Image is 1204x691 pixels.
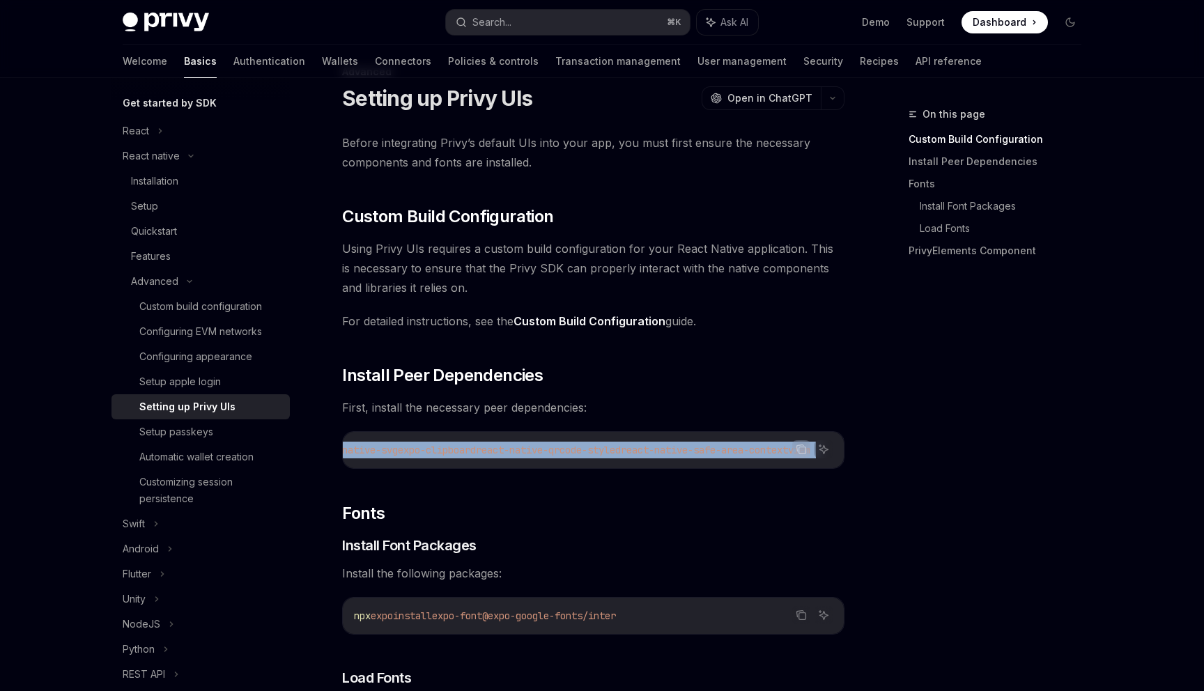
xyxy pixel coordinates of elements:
span: Using Privy UIs requires a custom build configuration for your React Native application. This is ... [342,239,844,297]
a: PrivyElements Component [909,240,1093,262]
div: Custom build configuration [139,298,262,315]
span: expo-clipboard [398,444,476,456]
button: Copy the contents from the code block [792,606,810,624]
span: npx [354,610,371,622]
div: Features [131,248,171,265]
div: Search... [472,14,511,31]
button: Toggle dark mode [1059,11,1081,33]
div: Setup [131,198,158,215]
a: Authentication [233,45,305,78]
a: Quickstart [111,219,290,244]
span: expo [371,610,393,622]
a: Custom Build Configuration [909,128,1093,150]
a: API reference [916,45,982,78]
img: dark logo [123,13,209,32]
a: Configuring appearance [111,344,290,369]
div: Automatic wallet creation [139,449,254,465]
span: ⌘ K [667,17,681,28]
a: Setup apple login [111,369,290,394]
a: Customizing session persistence [111,469,290,511]
a: Load Fonts [920,217,1093,240]
span: @expo-google-fonts/inter [482,610,616,622]
span: On this page [923,106,985,123]
button: Ask AI [815,440,833,458]
h5: Get started by SDK [123,95,217,111]
a: Connectors [375,45,431,78]
button: Copy the contents from the code block [792,440,810,458]
div: Configuring EVM networks [139,323,262,340]
button: Ask AI [697,10,758,35]
div: Unity [123,591,146,607]
span: viem [788,444,810,456]
button: Ask AI [815,606,833,624]
a: Security [803,45,843,78]
span: Ask AI [720,15,748,29]
a: Install Font Packages [920,195,1093,217]
a: Transaction management [555,45,681,78]
span: Install the following packages: [342,564,844,583]
div: NodeJS [123,616,160,632]
button: Open in ChatGPT [702,86,821,110]
span: Load Fonts [342,668,411,688]
a: Custom build configuration [111,294,290,319]
a: Wallets [322,45,358,78]
a: Fonts [909,173,1093,195]
a: Basics [184,45,217,78]
a: Support [906,15,945,29]
span: Before integrating Privy’s default UIs into your app, you must first ensure the necessary compone... [342,133,844,172]
span: First, install the necessary peer dependencies: [342,398,844,417]
a: Policies & controls [448,45,539,78]
button: Search...⌘K [446,10,690,35]
div: Customizing session persistence [139,474,281,507]
span: react-native-svg [309,444,398,456]
a: Setting up Privy UIs [111,394,290,419]
a: Custom Build Configuration [514,314,665,329]
div: Advanced [131,273,178,290]
div: REST API [123,666,165,683]
div: Configuring appearance [139,348,252,365]
div: Swift [123,515,145,532]
a: Demo [862,15,890,29]
h1: Setting up Privy UIs [342,86,532,111]
span: Custom Build Configuration [342,205,553,228]
span: Install Font Packages [342,536,477,555]
span: For detailed instructions, see the guide. [342,311,844,331]
a: Dashboard [962,11,1048,33]
a: Features [111,244,290,269]
div: Python [123,641,155,658]
div: Setting up Privy UIs [139,398,236,415]
span: expo-font [432,610,482,622]
a: User management [697,45,787,78]
div: Flutter [123,566,151,582]
span: react-native-qrcode-styled [476,444,621,456]
a: Automatic wallet creation [111,444,290,469]
span: install [393,610,432,622]
span: Install Peer Dependencies [342,364,543,387]
a: Install Peer Dependencies [909,150,1093,173]
span: react-native-safe-area-context [621,444,788,456]
a: Configuring EVM networks [111,319,290,344]
a: Installation [111,169,290,194]
a: Setup passkeys [111,419,290,444]
span: Open in ChatGPT [727,91,812,105]
div: Setup passkeys [139,424,213,440]
div: Installation [131,173,178,189]
a: Setup [111,194,290,219]
div: Quickstart [131,223,177,240]
a: Welcome [123,45,167,78]
a: Recipes [860,45,899,78]
div: Android [123,541,159,557]
div: Setup apple login [139,373,221,390]
div: React native [123,148,180,164]
div: React [123,123,149,139]
span: Dashboard [973,15,1026,29]
span: Fonts [342,502,385,525]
